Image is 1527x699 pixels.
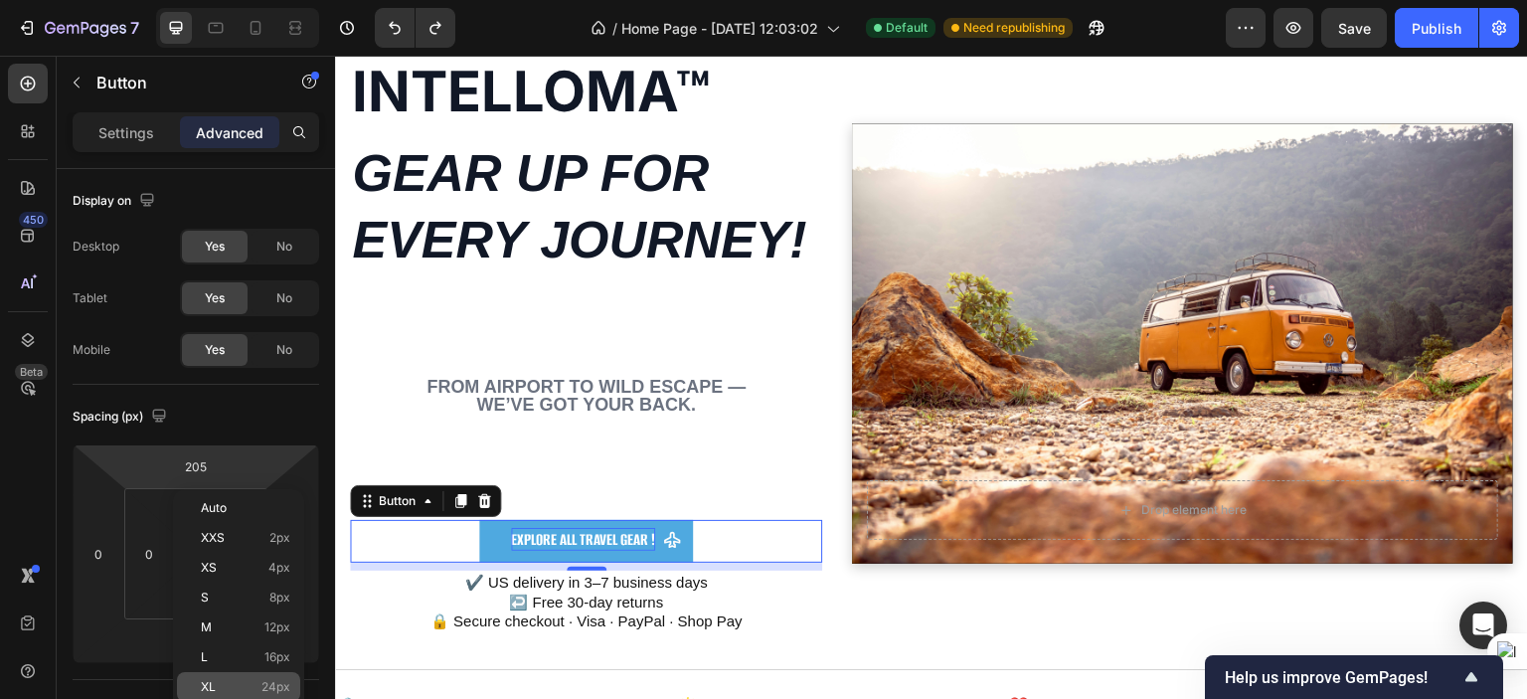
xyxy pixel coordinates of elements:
[807,446,913,462] div: Drop element here
[621,18,818,39] span: Home Page - [DATE] 12:03:02
[40,437,85,454] div: Button
[201,680,216,694] span: XL
[15,515,487,578] div: Rich Text Editor. Editing area: main
[276,289,292,307] span: No
[96,71,265,94] p: Button
[73,341,110,359] div: Mobile
[1321,8,1387,48] button: Save
[268,561,290,575] span: 4px
[205,341,225,359] span: Yes
[343,636,847,665] p: 🌟 10% of profits go to children’s charities! ❤️ Shop with purpose!
[8,8,148,48] button: 7
[73,404,171,431] div: Spacing (px)
[1338,20,1371,37] span: Save
[264,620,290,634] span: 12px
[201,561,217,575] span: XS
[1395,8,1478,48] button: Publish
[196,122,263,143] p: Advanced
[264,650,290,664] span: 16px
[73,289,107,307] div: Tablet
[205,289,225,307] span: Yes
[963,19,1065,37] span: Need republishing
[205,238,225,256] span: Yes
[517,68,1178,508] div: Background Image
[17,517,485,576] p: ✔️ US delivery in 3–7 business days ↩️ Free 30-day returns 🔒 Secure checkout · Visa · PayPal · Sh...
[1412,18,1461,39] div: Publish
[17,322,485,340] p: From airport to wild escape —
[907,636,1247,665] p: 🎉 New Here? Use for 10% OFF!
[17,340,485,358] p: we’ve got your back.
[261,680,290,694] span: 24px
[201,501,227,515] span: Auto
[1459,602,1507,649] div: Open Intercom Messenger
[130,16,139,40] p: 7
[201,650,208,664] span: L
[201,591,209,605] span: S
[176,472,320,495] div: Rich Text Editor. Editing area: main
[176,473,320,494] strong: Explore All Travel Gear !
[17,2,376,70] strong: INTELLOMA™
[269,531,290,545] span: 2px
[15,320,487,360] div: Rich Text Editor. Editing area: main
[144,464,358,507] button: <p><span style="color:#FFFFFF;"><strong>Explore All Travel Gear !</strong></span></p>
[73,238,119,256] div: Desktop
[17,88,472,214] strong: Gear up for every journey!
[375,8,455,48] div: Undo/Redo
[1047,641,1147,658] strong: WELCOME10
[73,188,159,215] div: Display on
[98,122,154,143] p: Settings
[276,341,292,359] span: No
[886,19,928,37] span: Default
[134,539,164,569] input: 0px
[335,56,1527,699] iframe: Design area
[201,531,225,545] span: XXS
[201,620,212,634] span: M
[15,83,487,221] div: Rich Text Editor. Editing area: main
[1225,665,1483,689] button: Show survey - Help us improve GemPages!
[19,212,48,228] div: 450
[3,641,283,658] strong: 🔒 Secure Checkout | SSL Encrypted
[269,591,290,605] span: 8px
[176,451,216,481] input: 205
[1225,668,1459,687] span: Help us improve GemPages!
[15,364,48,380] div: Beta
[276,238,292,256] span: No
[84,539,113,569] input: 0
[612,18,617,39] span: /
